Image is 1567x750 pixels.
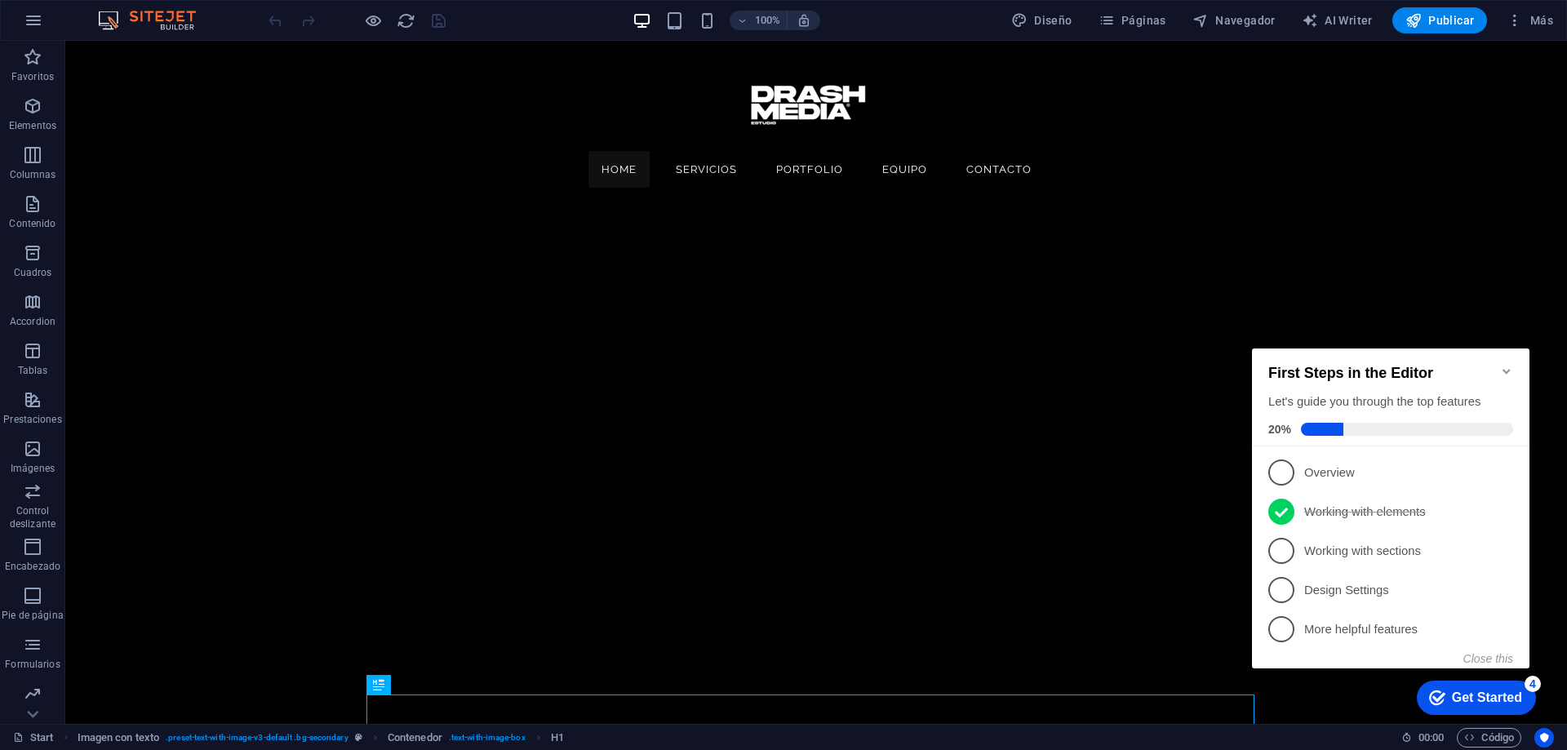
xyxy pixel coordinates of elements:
span: : [1430,731,1432,743]
span: 20% [23,98,55,111]
span: Páginas [1099,12,1166,29]
div: Get Started 4 items remaining, 20% complete [171,356,291,390]
div: 4 [279,351,295,367]
h6: 100% [754,11,780,30]
p: Accordion [10,315,55,328]
span: . text-with-image-box [449,728,526,748]
i: Volver a cargar página [397,11,415,30]
button: Diseño [1005,7,1079,33]
span: AI Writer [1302,12,1373,29]
p: Elementos [9,119,56,132]
p: Columnas [10,168,56,181]
button: AI Writer [1295,7,1379,33]
span: Código [1464,728,1514,748]
span: Diseño [1011,12,1072,29]
span: Haz clic para seleccionar y doble clic para editar [551,728,564,748]
button: 100% [730,11,788,30]
div: Let's guide you through the top features [23,69,268,86]
div: Diseño (Ctrl+Alt+Y) [1005,7,1079,33]
li: Design Settings [7,246,284,285]
p: Cuadros [14,266,52,279]
p: Encabezado [5,560,60,573]
h6: Tiempo de la sesión [1401,728,1445,748]
span: Haz clic para seleccionar y doble clic para editar [78,728,160,748]
img: Editor Logo [94,11,216,30]
span: Navegador [1192,12,1276,29]
button: Código [1457,728,1521,748]
p: Tablas [18,364,48,377]
button: Publicar [1392,7,1488,33]
button: Close this [218,327,268,340]
span: Más [1507,12,1553,29]
p: Prestaciones [3,413,61,426]
a: Haz clic para cancelar la selección y doble clic para abrir páginas [13,728,54,748]
p: More helpful features [59,296,255,313]
span: 00 00 [1418,728,1444,748]
i: Este elemento es un preajuste personalizable [355,733,362,742]
li: Overview [7,128,284,167]
p: Contenido [9,217,55,230]
button: Más [1500,7,1560,33]
div: Minimize checklist [255,40,268,53]
span: Haz clic para seleccionar y doble clic para editar [388,728,442,748]
p: Favoritos [11,70,54,83]
li: Working with elements [7,167,284,206]
nav: breadcrumb [78,728,564,748]
p: Formularios [5,658,60,671]
i: Al redimensionar, ajustar el nivel de zoom automáticamente para ajustarse al dispositivo elegido. [797,13,811,28]
p: Design Settings [59,257,255,274]
span: . preset-text-with-image-v3-default .bg-secondary [166,728,348,748]
button: Páginas [1092,7,1173,33]
span: Publicar [1405,12,1475,29]
button: Haz clic para salir del modo de previsualización y seguir editando [363,11,383,30]
li: More helpful features [7,285,284,324]
button: Usercentrics [1534,728,1554,748]
h2: First Steps in the Editor [23,40,268,57]
p: Pie de página [2,609,63,622]
p: Working with elements [59,179,255,196]
p: Overview [59,140,255,157]
p: Imágenes [11,462,55,475]
button: Navegador [1186,7,1282,33]
div: Get Started [206,366,277,380]
p: Working with sections [59,218,255,235]
button: reload [396,11,415,30]
li: Working with sections [7,206,284,246]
